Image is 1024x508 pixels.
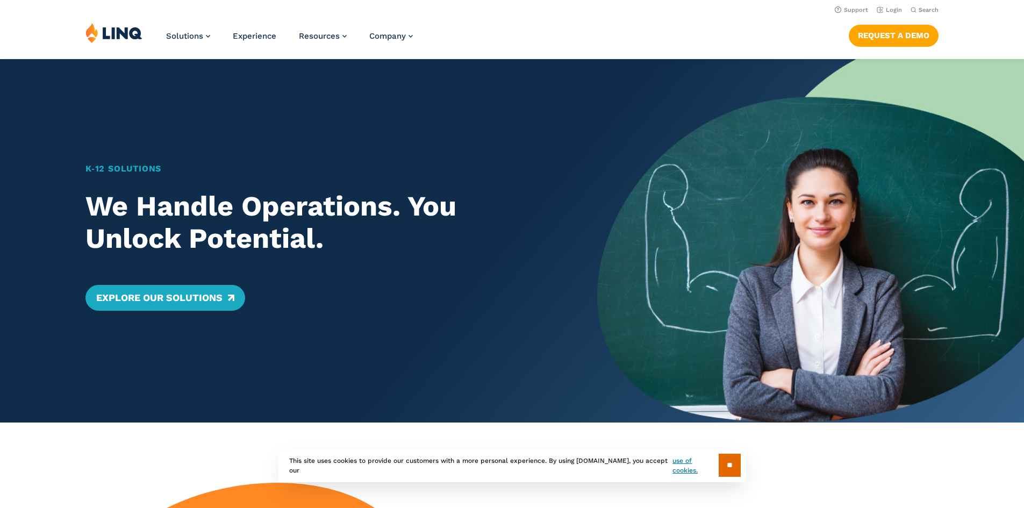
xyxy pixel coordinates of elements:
[85,23,142,43] img: LINQ | K‑12 Software
[597,59,1024,423] img: Home Banner
[911,6,939,14] button: Open Search Bar
[85,162,556,175] h1: K‑12 Solutions
[299,31,340,41] span: Resources
[877,6,902,13] a: Login
[233,31,276,41] a: Experience
[85,285,245,311] a: Explore Our Solutions
[278,448,746,482] div: This site uses cookies to provide our customers with a more personal experience. By using [DOMAIN...
[166,31,203,41] span: Solutions
[672,456,718,475] a: use of cookies.
[166,23,413,58] nav: Primary Navigation
[849,25,939,46] a: Request a Demo
[919,6,939,13] span: Search
[835,6,868,13] a: Support
[369,31,413,41] a: Company
[299,31,347,41] a: Resources
[849,23,939,46] nav: Button Navigation
[85,190,556,255] h2: We Handle Operations. You Unlock Potential.
[166,31,210,41] a: Solutions
[369,31,406,41] span: Company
